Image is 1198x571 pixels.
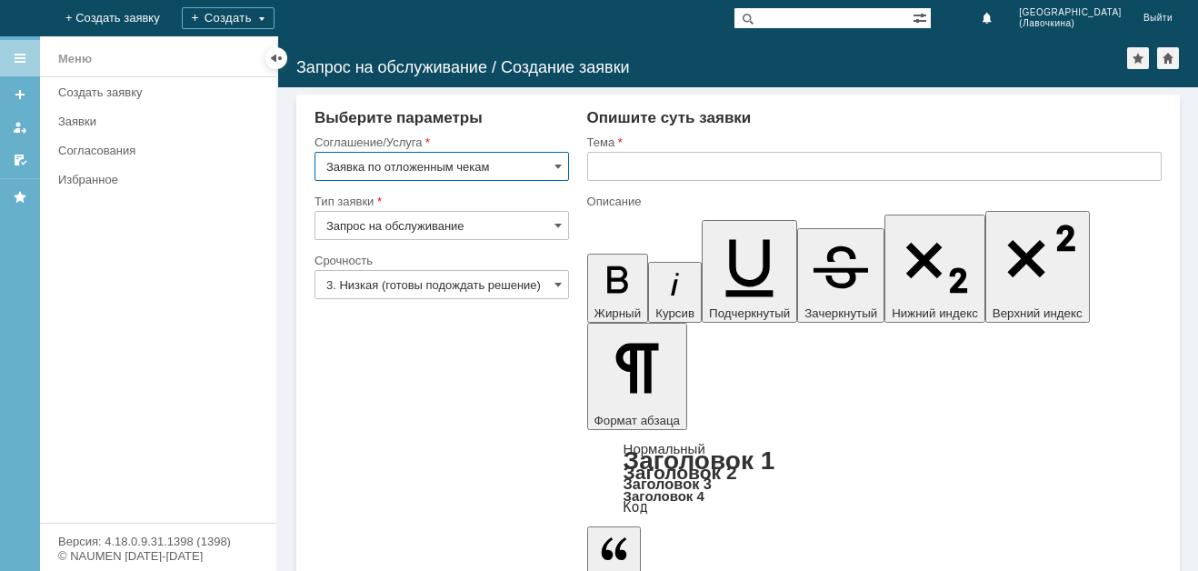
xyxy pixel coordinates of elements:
a: Заголовок 2 [624,462,737,483]
div: Описание [587,195,1158,207]
div: Тема [587,136,1158,148]
span: Верхний индекс [993,306,1083,320]
div: Создать [182,7,275,29]
a: Мои заявки [5,113,35,142]
button: Верхний индекс [985,211,1090,323]
a: Нормальный [624,441,705,456]
div: Формат абзаца [587,443,1162,514]
div: Заявки [58,115,265,128]
a: Заявки [51,107,273,135]
a: Заголовок 4 [624,488,704,504]
span: Формат абзаца [594,414,680,427]
button: Зачеркнутый [797,228,884,323]
span: [GEOGRAPHIC_DATA] [1019,7,1122,18]
div: © NAUMEN [DATE]-[DATE] [58,550,258,562]
span: Расширенный поиск [913,8,931,25]
span: Зачеркнутый [804,306,877,320]
a: Заголовок 3 [624,476,712,492]
a: Заголовок 1 [624,446,775,475]
div: Добавить в избранное [1127,47,1149,69]
a: Создать заявку [51,78,273,106]
button: Подчеркнутый [702,220,797,323]
button: Нижний индекс [884,215,985,323]
span: Опишите суть заявки [587,109,752,126]
div: Тип заявки [314,195,565,207]
div: Скрыть меню [265,47,287,69]
a: Мои согласования [5,145,35,175]
button: Жирный [587,254,649,323]
div: Запрос на обслуживание / Создание заявки [296,58,1127,76]
div: Сделать домашней страницей [1157,47,1179,69]
span: Жирный [594,306,642,320]
div: Соглашение/Услуга [314,136,565,148]
div: Избранное [58,173,245,186]
span: Курсив [655,306,694,320]
button: Курсив [648,262,702,323]
div: Согласования [58,144,265,157]
div: Версия: 4.18.0.9.31.1398 (1398) [58,536,258,547]
button: Формат абзаца [587,323,687,430]
a: Код [624,499,648,516]
a: Согласования [51,136,273,165]
span: (Лавочкина) [1019,18,1122,29]
div: Срочность [314,255,565,266]
span: Выберите параметры [314,109,483,126]
span: Нижний индекс [892,306,978,320]
div: Меню [58,48,92,70]
a: Создать заявку [5,80,35,109]
span: Подчеркнутый [709,306,790,320]
div: Создать заявку [58,85,265,99]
